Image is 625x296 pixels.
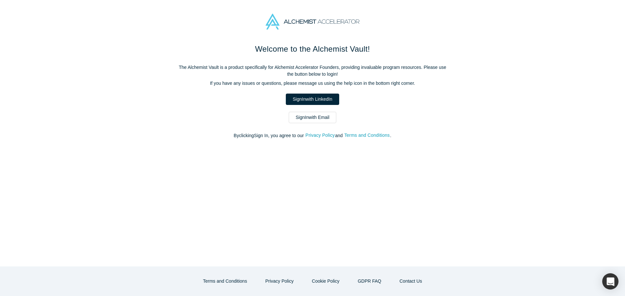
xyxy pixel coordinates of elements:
[286,94,339,105] a: SignInwith LinkedIn
[176,80,449,87] p: If you have any issues or questions, please message us using the help icon in the bottom right co...
[176,64,449,78] p: The Alchemist Vault is a product specifically for Alchemist Accelerator Founders, providing inval...
[289,112,336,123] a: SignInwith Email
[196,276,254,287] button: Terms and Conditions
[258,276,300,287] button: Privacy Policy
[305,132,335,139] button: Privacy Policy
[305,276,346,287] button: Cookie Policy
[176,43,449,55] h1: Welcome to the Alchemist Vault!
[266,14,359,30] img: Alchemist Accelerator Logo
[344,132,390,139] button: Terms and Conditions
[351,276,388,287] a: GDPR FAQ
[393,276,429,287] button: Contact Us
[176,132,449,139] p: By clicking Sign In , you agree to our and .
